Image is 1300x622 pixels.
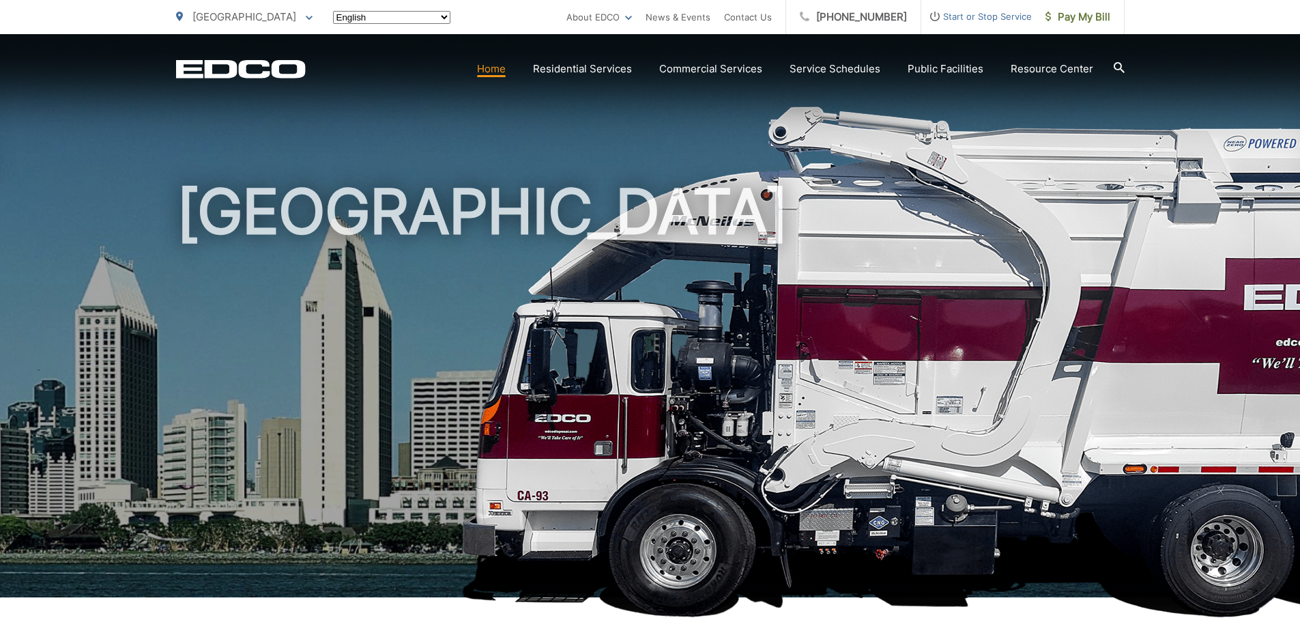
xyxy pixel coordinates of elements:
a: About EDCO [566,9,632,25]
a: Resource Center [1011,61,1093,77]
a: Residential Services [533,61,632,77]
a: News & Events [646,9,710,25]
a: Home [477,61,506,77]
a: Contact Us [724,9,772,25]
a: Public Facilities [908,61,983,77]
a: Service Schedules [790,61,880,77]
select: Select a language [333,11,450,24]
span: [GEOGRAPHIC_DATA] [192,10,296,23]
a: EDCD logo. Return to the homepage. [176,59,306,79]
a: Commercial Services [659,61,762,77]
h1: [GEOGRAPHIC_DATA] [176,178,1125,610]
span: Pay My Bill [1045,9,1110,25]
